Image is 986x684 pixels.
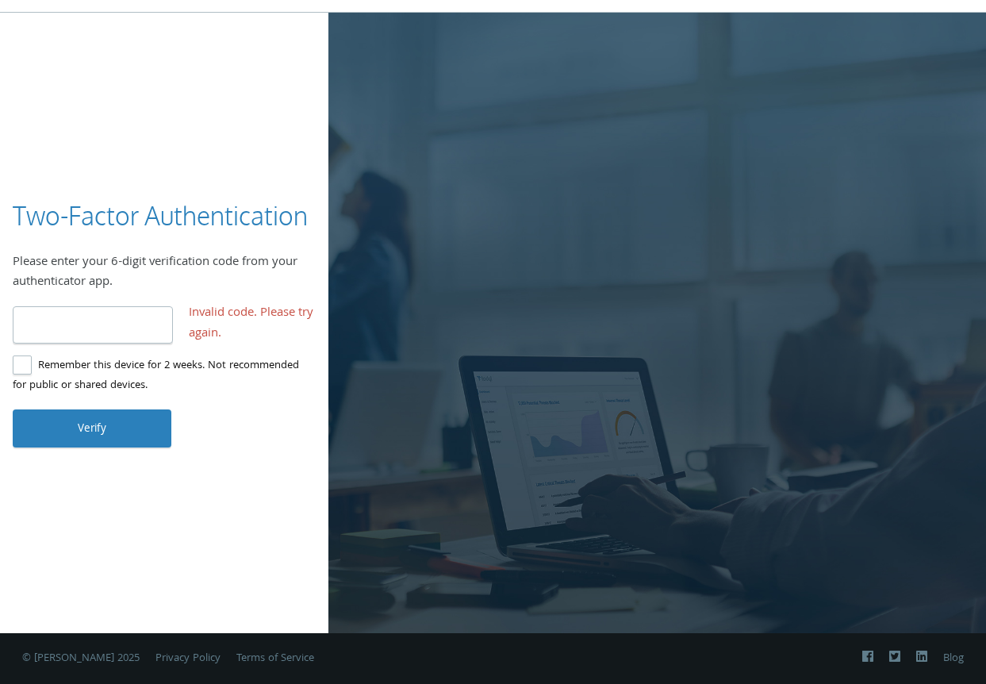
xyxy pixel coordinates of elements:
[22,650,140,667] span: © [PERSON_NAME] 2025
[189,304,316,344] span: Invalid code. Please try again.
[13,356,303,396] label: Remember this device for 2 weeks. Not recommended for public or shared devices.
[13,409,171,448] button: Verify
[155,650,221,667] a: Privacy Policy
[13,198,308,234] h3: Two-Factor Authentication
[13,253,316,294] div: Please enter your 6-digit verification code from your authenticator app.
[236,650,314,667] a: Terms of Service
[943,650,964,667] a: Blog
